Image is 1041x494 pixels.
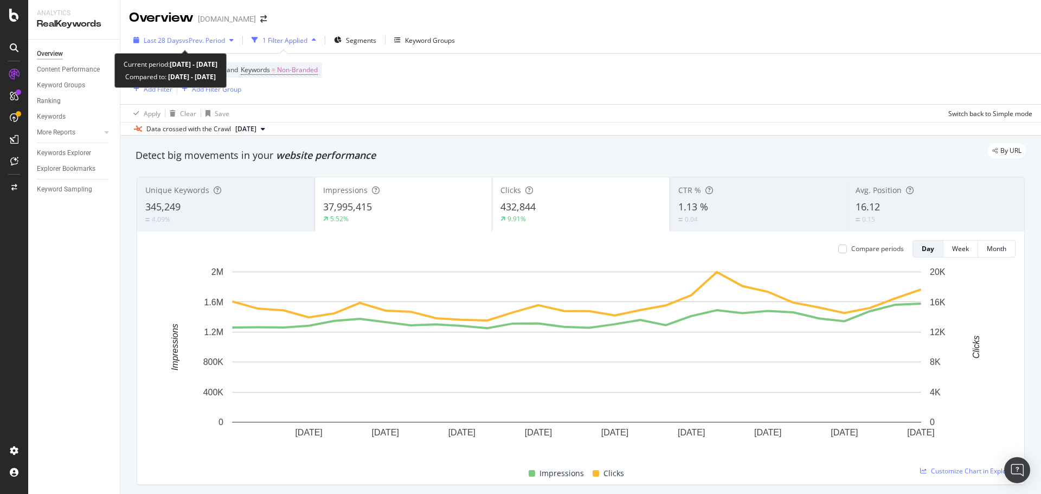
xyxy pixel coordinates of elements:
[37,163,112,175] a: Explorer Bookmarks
[603,467,624,480] span: Clicks
[203,357,224,367] text: 800K
[204,328,223,337] text: 1.2M
[37,163,95,175] div: Explorer Bookmarks
[272,65,275,74] span: =
[144,109,160,118] div: Apply
[525,428,552,437] text: [DATE]
[930,267,946,277] text: 20K
[170,324,179,370] text: Impressions
[241,65,270,74] span: Keywords
[987,244,1006,253] div: Month
[856,185,902,195] span: Avg. Position
[37,95,61,107] div: Ranking
[215,109,229,118] div: Save
[678,200,708,213] span: 1.13 %
[146,266,1007,454] svg: A chart.
[930,328,946,337] text: 12K
[931,466,1016,476] span: Customize Chart in Explorer
[913,240,943,258] button: Day
[37,147,91,159] div: Keywords Explorer
[198,14,256,24] div: [DOMAIN_NAME]
[37,147,112,159] a: Keywords Explorer
[37,95,112,107] a: Ranking
[856,200,880,213] span: 16.12
[500,185,521,195] span: Clicks
[907,428,934,437] text: [DATE]
[37,64,112,75] a: Content Performance
[145,185,209,195] span: Unique Keywords
[277,62,318,78] span: Non-Branded
[346,36,376,45] span: Segments
[235,124,256,134] span: 2025 Aug. 27th
[201,105,229,122] button: Save
[231,123,269,136] button: [DATE]
[390,31,459,49] button: Keyword Groups
[125,70,216,83] div: Compared to:
[856,218,860,221] img: Equal
[944,105,1032,122] button: Switch back to Simple mode
[37,184,112,195] a: Keyword Sampling
[247,31,320,49] button: 1 Filter Applied
[260,15,267,23] div: arrow-right-arrow-left
[37,127,101,138] a: More Reports
[227,65,238,74] span: and
[129,31,238,49] button: Last 28 DaysvsPrev. Period
[129,82,172,95] button: Add Filter
[170,60,217,69] b: [DATE] - [DATE]
[500,200,536,213] span: 432,844
[678,185,701,195] span: CTR %
[323,185,368,195] span: Impressions
[539,467,584,480] span: Impressions
[124,58,217,70] div: Current period:
[685,215,698,224] div: 0.04
[165,105,196,122] button: Clear
[129,105,160,122] button: Apply
[930,388,941,397] text: 4K
[37,48,63,60] div: Overview
[330,31,381,49] button: Segments
[972,336,981,359] text: Clicks
[930,418,935,427] text: 0
[219,418,223,427] text: 0
[204,297,223,306] text: 1.6M
[601,428,628,437] text: [DATE]
[295,428,322,437] text: [DATE]
[37,80,112,91] a: Keyword Groups
[146,124,231,134] div: Data crossed with the Crawl
[262,36,307,45] div: 1 Filter Applied
[330,214,349,223] div: 5.52%
[129,9,194,27] div: Overview
[192,85,241,94] div: Add Filter Group
[930,297,946,306] text: 16K
[372,428,399,437] text: [DATE]
[943,240,978,258] button: Week
[37,64,100,75] div: Content Performance
[211,267,223,277] text: 2M
[145,200,181,213] span: 345,249
[507,214,526,223] div: 9.91%
[952,244,969,253] div: Week
[37,18,111,30] div: RealKeywords
[37,111,66,123] div: Keywords
[405,36,455,45] div: Keyword Groups
[182,36,225,45] span: vs Prev. Period
[1004,457,1030,483] div: Open Intercom Messenger
[152,215,170,224] div: 4.09%
[678,218,683,221] img: Equal
[37,184,92,195] div: Keyword Sampling
[166,72,216,81] b: [DATE] - [DATE]
[37,48,112,60] a: Overview
[922,244,934,253] div: Day
[920,466,1016,476] a: Customize Chart in Explorer
[37,9,111,18] div: Analytics
[323,200,372,213] span: 37,995,415
[1000,147,1021,154] span: By URL
[448,428,475,437] text: [DATE]
[851,244,904,253] div: Compare periods
[862,215,875,224] div: 0.15
[930,357,941,367] text: 8K
[831,428,858,437] text: [DATE]
[37,80,85,91] div: Keyword Groups
[978,240,1016,258] button: Month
